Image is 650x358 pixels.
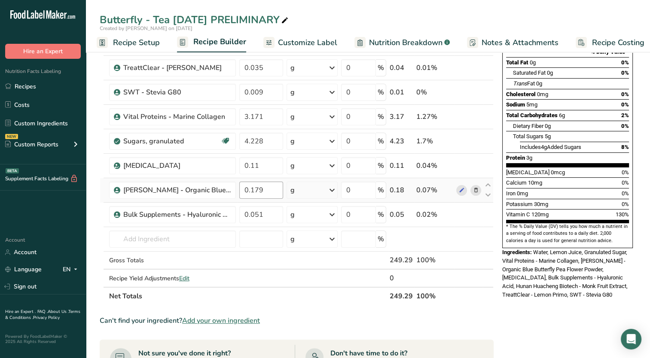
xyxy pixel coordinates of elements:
[263,33,337,52] a: Customize Label
[290,234,295,244] div: g
[388,287,415,305] th: 249.29
[193,36,246,48] span: Recipe Builder
[526,155,532,161] span: 3g
[369,37,442,49] span: Nutrition Breakdown
[123,112,231,122] div: Vital Proteins - Marine Collagen
[48,309,68,315] a: About Us .
[530,59,536,66] span: 0g
[576,33,644,52] a: Recipe Costing
[622,201,629,207] span: 0%
[506,112,558,118] span: Total Carbohydrates
[5,334,81,344] div: Powered By FoodLabelMaker © 2025 All Rights Reserved
[390,136,413,146] div: 4.23
[506,101,525,108] span: Sodium
[33,315,60,321] a: Privacy Policy
[513,80,535,87] span: Fat
[621,144,629,150] span: 8%
[545,133,551,140] span: 5g
[37,309,48,315] a: FAQ .
[415,287,455,305] th: 100%
[526,101,537,108] span: 5mg
[531,211,549,218] span: 120mg
[290,185,295,195] div: g
[416,63,453,73] div: 0.01%
[621,70,629,76] span: 0%
[5,134,18,139] div: NEW
[559,112,565,118] span: 6g
[5,309,36,315] a: Hire an Expert .
[123,63,231,73] div: TreattClear - [PERSON_NAME]
[113,37,160,49] span: Recipe Setup
[506,223,629,244] section: * The % Daily Value (DV) tells you how much a nutrient in a serving of food contributes to a dail...
[621,112,629,118] span: 2%
[517,190,528,197] span: 0mg
[390,255,413,265] div: 249.29
[513,123,543,129] span: Dietary Fiber
[621,101,629,108] span: 0%
[390,63,413,73] div: 0.04
[390,112,413,122] div: 3.17
[5,44,81,59] button: Hire an Expert
[528,179,542,186] span: 10mg
[416,209,453,220] div: 0.02%
[123,161,231,171] div: [MEDICAL_DATA]
[622,169,629,176] span: 0%
[416,185,453,195] div: 0.07%
[502,249,532,255] span: Ingredients:
[534,201,548,207] span: 30mg
[541,144,547,150] span: 4g
[5,140,58,149] div: Custom Reports
[621,123,629,129] span: 0%
[97,33,160,52] a: Recipe Setup
[5,309,80,321] a: Terms & Conditions .
[109,274,236,283] div: Recipe Yield Adjustments
[123,136,220,146] div: Sugars, granulated
[63,264,81,275] div: EN
[123,185,231,195] div: [PERSON_NAME] - Organic Blue Butterfly Pea Flower Powder
[123,87,231,97] div: SWT - Stevia G80
[290,136,295,146] div: g
[545,123,551,129] span: 0g
[506,155,525,161] span: Protein
[390,87,413,97] div: 0.01
[537,91,548,97] span: 0mg
[354,33,450,52] a: Nutrition Breakdown
[506,179,527,186] span: Calcium
[621,329,641,349] div: Open Intercom Messenger
[513,70,546,76] span: Saturated Fat
[109,256,236,265] div: Gross Totals
[416,87,453,97] div: 0%
[506,201,533,207] span: Potassium
[416,161,453,171] div: 0.04%
[290,63,295,73] div: g
[290,161,295,171] div: g
[513,133,543,140] span: Total Sugars
[100,25,192,32] span: Created by [PERSON_NAME] on [DATE]
[100,12,290,27] div: Butterfly - Tea [DATE] PRELIMINARY
[278,37,337,49] span: Customize Label
[621,59,629,66] span: 0%
[551,169,565,176] span: 0mcg
[506,91,536,97] span: Cholesterol
[536,80,542,87] span: 0g
[547,70,553,76] span: 0g
[290,112,295,122] div: g
[416,255,453,265] div: 100%
[506,190,516,197] span: Iron
[621,91,629,97] span: 0%
[123,209,231,220] div: Bulk Supplements - Hyaluronic Acid
[513,80,527,87] i: Trans
[592,37,644,49] span: Recipe Costing
[520,144,581,150] span: Includes Added Sugars
[390,185,413,195] div: 0.18
[467,33,558,52] a: Notes & Attachments
[182,316,260,326] span: Add your own ingredient
[390,161,413,171] div: 0.11
[506,59,528,66] span: Total Fat
[622,179,629,186] span: 0%
[506,211,530,218] span: Vitamin C
[506,169,549,176] span: [MEDICAL_DATA]
[416,136,453,146] div: 1.7%
[390,209,413,220] div: 0.05
[482,37,558,49] span: Notes & Attachments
